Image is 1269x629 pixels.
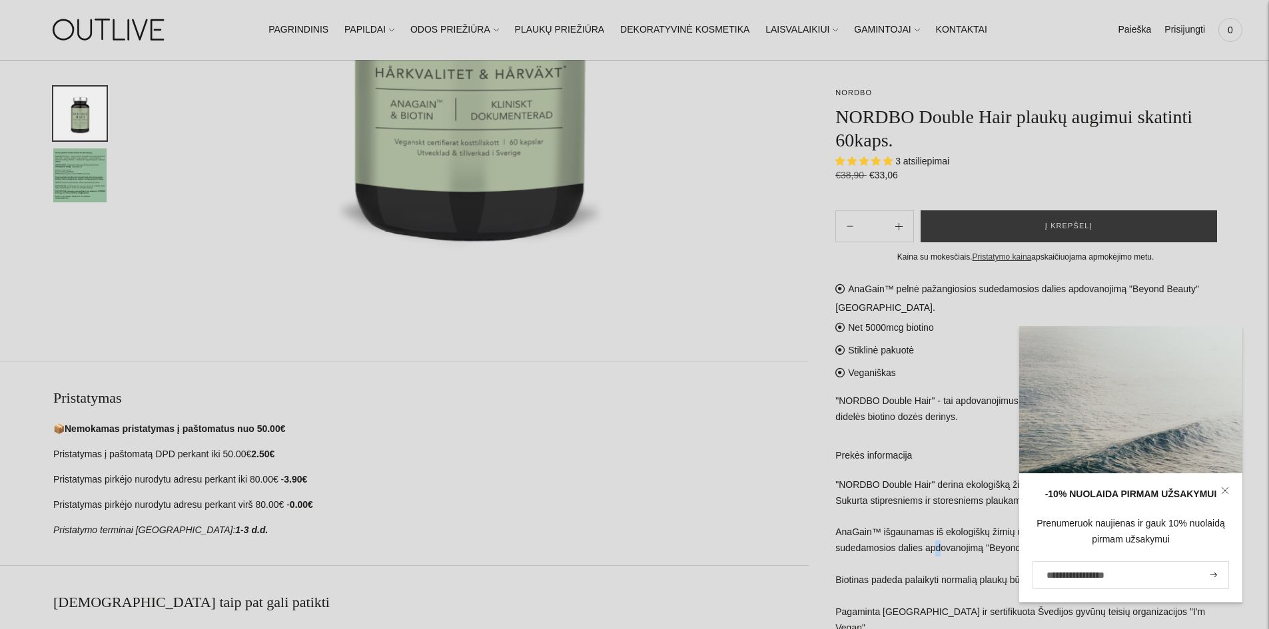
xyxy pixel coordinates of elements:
[936,15,987,45] a: KONTAKTAI
[835,170,867,180] s: €38,90
[835,250,1216,264] div: Kaina su mokesčiais. apskaičiuojama apmokėjimo metu.
[53,148,107,202] button: Translation missing: en.general.accessibility.image_thumbail
[854,15,919,45] a: GAMINTOJAI
[53,592,809,612] h2: [DEMOGRAPHIC_DATA] taip pat gali patikti
[1033,516,1229,548] div: Prenumeruok naujienas ir gauk 10% nuolaidą pirmam užsakymui
[885,210,913,242] button: Subtract product quantity
[869,170,898,180] span: €33,06
[1033,487,1229,503] div: -10% NUOLAIDA PIRMAM UŽSAKYMUI
[290,499,313,510] strong: 0.00€
[835,105,1216,152] h1: NORDBO Double Hair plaukų augimui skatinti 60kaps.
[268,15,328,45] a: PAGRINDINIS
[1221,21,1240,39] span: 0
[895,156,949,166] span: 3 atsiliepimai
[765,15,838,45] a: LAISVALAIKIUI
[235,524,268,535] strong: 1-3 d.d.
[1045,220,1092,233] span: Į krepšelį
[53,388,809,408] h2: Pristatymas
[973,252,1032,262] a: Pristatymo kaina
[65,423,285,434] strong: Nemokamas pristatymas į paštomatus nuo 50.00€
[53,421,809,437] p: 📦
[53,472,809,488] p: Pristatymas pirkėjo nurodytu adresu perkant iki 80.00€ -
[344,15,394,45] a: PAPILDAI
[53,447,809,463] p: Pristatymas į paštomatą DPD perkant iki 50.00€
[921,210,1217,242] button: Į krepšelį
[620,15,749,45] a: DEKORATYVINĖ KOSMETIKA
[53,497,809,513] p: Pristatymas pirkėjo nurodytu adresu perkant virš 80.00€ -
[251,449,274,459] strong: 2.50€
[1218,15,1242,45] a: 0
[835,156,895,166] span: 5.00 stars
[27,7,193,53] img: OUTLIVE
[515,15,605,45] a: PLAUKŲ PRIEŽIŪRA
[53,524,235,535] em: Pristatymo terminai [GEOGRAPHIC_DATA]:
[1164,15,1205,45] a: Prisijungti
[53,87,107,140] button: Translation missing: en.general.accessibility.image_thumbail
[410,15,499,45] a: ODOS PRIEŽIŪRA
[836,210,864,242] button: Add product quantity
[835,393,1216,425] p: "NORDBO Double Hair" - tai apdovanojimus pelniusio žirnių ūglių ekstrakto AnaGain™ ir didelės bio...
[284,474,307,485] strong: 3.90€
[835,89,872,97] a: NORDBO
[835,435,1216,477] a: Prekės informacija
[1118,15,1151,45] a: Paieška
[864,217,884,236] input: Product quantity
